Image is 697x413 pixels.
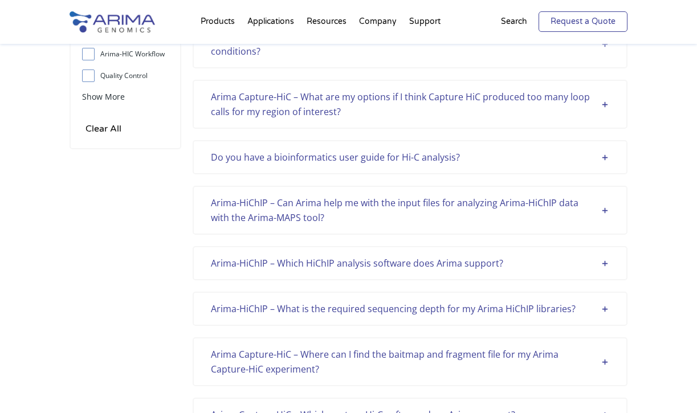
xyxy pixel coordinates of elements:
div: Arima-HiChIP – Which HiChIP analysis software does Arima support? [211,256,609,271]
p: Search [501,14,527,29]
div: Arima-HiChIP – Can Arima help me with the input files for analyzing Arima-HiChIP data with the Ar... [211,195,609,225]
div: Arima Capture-HiC – Where can I find the baitmap and fragment file for my Arima Capture-HiC exper... [211,347,609,377]
label: Quality Control [82,67,169,84]
a: Request a Quote [539,11,627,32]
input: Clear All [82,121,125,137]
div: Arima Capture-HiC – How can I identify differential 3D loops between samples or conditions? [211,29,609,59]
div: Arima-HiChIP – What is the required sequencing depth for my Arima HiChIP libraries? [211,301,609,316]
label: Arima-HIC Workflow [82,46,169,63]
div: Arima Capture-HiC – What are my options if I think Capture HiC produced too many loop calls for m... [211,89,609,119]
span: Show More [82,91,125,102]
img: Arima-Genomics-logo [70,11,155,32]
div: Do you have a bioinformatics user guide for Hi-C analysis? [211,150,609,165]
